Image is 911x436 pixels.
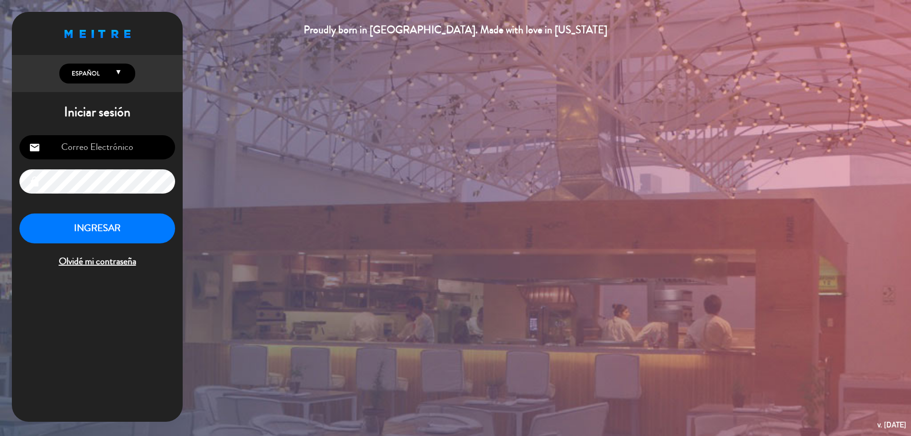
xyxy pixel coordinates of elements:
input: Correo Electrónico [19,135,175,159]
i: lock [29,176,40,187]
i: email [29,142,40,153]
span: Olvidé mi contraseña [19,254,175,269]
h1: Iniciar sesión [12,104,183,121]
div: v. [DATE] [877,418,906,431]
button: INGRESAR [19,213,175,243]
span: Español [69,69,100,78]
